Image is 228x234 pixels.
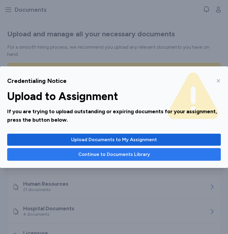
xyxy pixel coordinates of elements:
button: Continue to Documents Library [7,148,221,161]
span: Upload Documents to My Assignment [71,136,157,143]
div: Upload to Assignment [7,90,221,102]
span: Continue to Documents Library [78,151,150,158]
div: If you are trying to upload outstanding or expiring documents for your assignment, press the butt... [7,107,221,124]
button: Upload Documents to My Assignment [7,134,221,146]
div: Credentialing Notice [7,77,67,85]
